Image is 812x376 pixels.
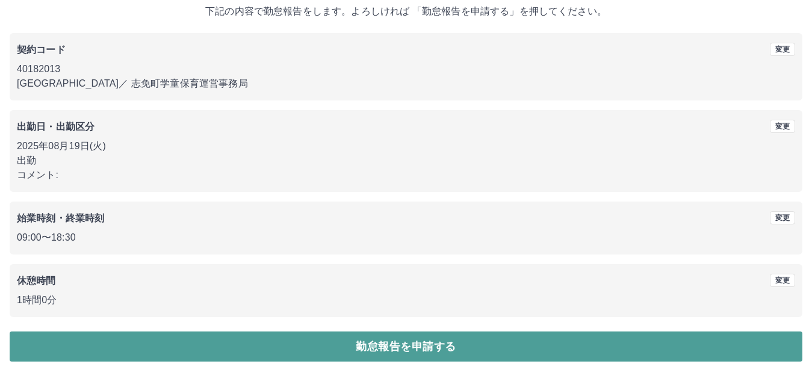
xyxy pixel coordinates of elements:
[17,122,95,132] b: 出勤日・出勤区分
[770,120,795,133] button: 変更
[17,76,795,91] p: [GEOGRAPHIC_DATA] ／ 志免町学童保育運営事務局
[17,168,795,182] p: コメント:
[17,139,795,153] p: 2025年08月19日(火)
[17,153,795,168] p: 出勤
[17,45,66,55] b: 契約コード
[17,62,795,76] p: 40182013
[770,274,795,287] button: 変更
[17,276,56,286] b: 休憩時間
[10,331,802,362] button: 勤怠報告を申請する
[17,230,795,245] p: 09:00 〜 18:30
[10,4,802,19] p: 下記の内容で勤怠報告をします。よろしければ 「勤怠報告を申請する」を押してください。
[770,43,795,56] button: 変更
[17,213,104,223] b: 始業時刻・終業時刻
[770,211,795,224] button: 変更
[17,293,795,307] p: 1時間0分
